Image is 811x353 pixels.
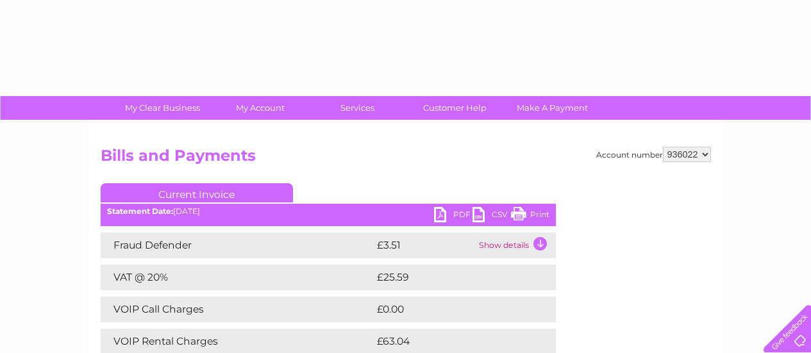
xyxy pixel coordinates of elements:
td: Fraud Defender [101,233,374,258]
a: Current Invoice [101,183,293,202]
td: VOIP Call Charges [101,297,374,322]
td: £3.51 [374,233,476,258]
div: [DATE] [101,207,556,216]
td: £0.00 [374,297,526,322]
td: VAT @ 20% [101,265,374,290]
h2: Bills and Payments [101,147,711,171]
a: CSV [472,207,511,226]
div: Account number [596,147,711,162]
td: Show details [476,233,556,258]
a: PDF [434,207,472,226]
a: Customer Help [402,96,508,120]
td: £25.59 [374,265,530,290]
a: Print [511,207,549,226]
a: Services [305,96,410,120]
b: Statement Date: [107,206,173,216]
a: My Account [207,96,313,120]
a: My Clear Business [110,96,215,120]
a: Make A Payment [499,96,605,120]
